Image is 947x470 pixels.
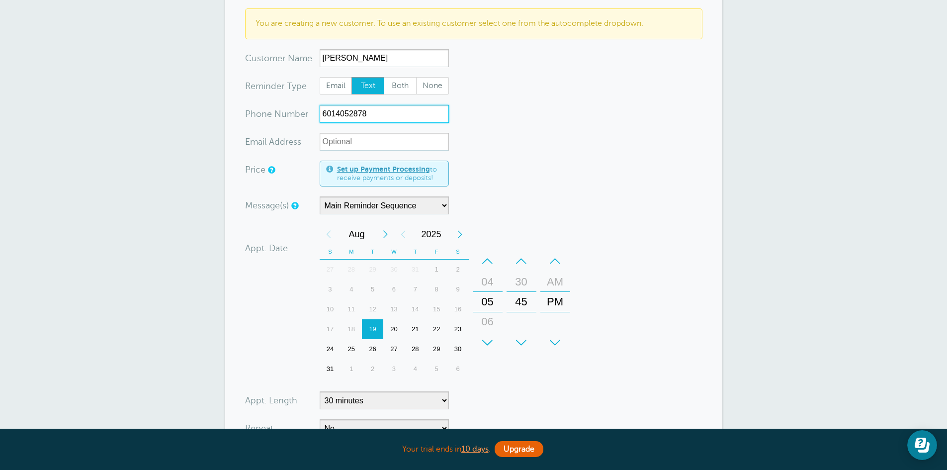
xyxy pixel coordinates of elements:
[320,280,341,299] div: Sunday, August 3
[405,280,426,299] div: 7
[383,280,405,299] div: 6
[338,224,376,244] span: August
[362,299,383,319] div: 12
[245,201,289,210] label: Message(s)
[383,299,405,319] div: Wednesday, August 13
[341,299,362,319] div: 11
[352,78,384,94] span: Text
[362,359,383,379] div: 2
[447,359,469,379] div: 6
[412,224,451,244] span: 2025
[476,292,500,312] div: 05
[261,109,287,118] span: ne Nu
[341,339,362,359] div: 25
[426,339,447,359] div: 29
[362,260,383,280] div: 29
[426,359,447,379] div: Friday, September 5
[543,292,567,312] div: PM
[362,244,383,260] th: T
[245,133,320,151] div: ress
[405,359,426,379] div: 4
[362,299,383,319] div: Tuesday, August 12
[417,78,448,94] span: None
[245,244,288,253] label: Appt. Date
[262,137,285,146] span: il Add
[476,332,500,352] div: 07
[362,339,383,359] div: 26
[426,280,447,299] div: 8
[245,137,262,146] span: Ema
[256,19,692,28] p: You are creating a new customer. To use an existing customer select one from the autocomplete dro...
[426,339,447,359] div: Friday, August 29
[341,359,362,379] div: 1
[447,299,469,319] div: 16
[341,260,362,280] div: 28
[426,244,447,260] th: F
[447,319,469,339] div: Saturday, August 23
[394,224,412,244] div: Previous Year
[510,292,533,312] div: 45
[426,359,447,379] div: 5
[416,77,449,95] label: None
[426,280,447,299] div: Friday, August 8
[383,319,405,339] div: 20
[405,339,426,359] div: 28
[341,359,362,379] div: Monday, September 1
[320,339,341,359] div: Sunday, August 24
[383,339,405,359] div: Wednesday, August 27
[320,359,341,379] div: 31
[461,445,489,454] a: 10 days
[341,244,362,260] th: M
[320,319,341,339] div: 17
[426,299,447,319] div: Friday, August 15
[447,359,469,379] div: Saturday, September 6
[362,319,383,339] div: 19
[405,299,426,319] div: Thursday, August 14
[426,319,447,339] div: Friday, August 22
[447,260,469,280] div: Saturday, August 2
[320,244,341,260] th: S
[320,359,341,379] div: Sunday, August 31
[337,165,442,183] span: to receive payments or deposits!
[268,167,274,173] a: An optional price for the appointment. If you set a price, you can include a payment link in your...
[405,319,426,339] div: Thursday, August 21
[476,312,500,332] div: 06
[495,441,543,457] a: Upgrade
[245,165,265,174] label: Price
[320,260,341,280] div: Sunday, July 27
[320,133,449,151] input: Optional
[384,78,416,94] span: Both
[510,272,533,292] div: 30
[447,319,469,339] div: 23
[473,251,503,353] div: Hours
[405,319,426,339] div: 21
[341,319,362,339] div: Monday, August 18
[447,339,469,359] div: Saturday, August 30
[447,339,469,359] div: 30
[447,280,469,299] div: Saturday, August 9
[426,299,447,319] div: 15
[447,299,469,319] div: Saturday, August 16
[337,165,430,173] a: Set up Payment Processing
[447,260,469,280] div: 2
[362,359,383,379] div: Tuesday, September 2
[543,272,567,292] div: AM
[426,319,447,339] div: 22
[383,319,405,339] div: Wednesday, August 20
[245,105,320,123] div: mber
[405,260,426,280] div: Thursday, July 31
[447,244,469,260] th: S
[291,202,297,209] a: Simple templates and custom messages will use the reminder schedule set under Settings > Reminder...
[320,299,341,319] div: 10
[383,359,405,379] div: Wednesday, September 3
[362,260,383,280] div: Tuesday, July 29
[383,260,405,280] div: Wednesday, July 30
[383,359,405,379] div: 3
[245,54,261,63] span: Cus
[383,260,405,280] div: 30
[383,280,405,299] div: Wednesday, August 6
[245,49,320,67] div: ame
[405,299,426,319] div: 14
[362,319,383,339] div: Today, Tuesday, August 19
